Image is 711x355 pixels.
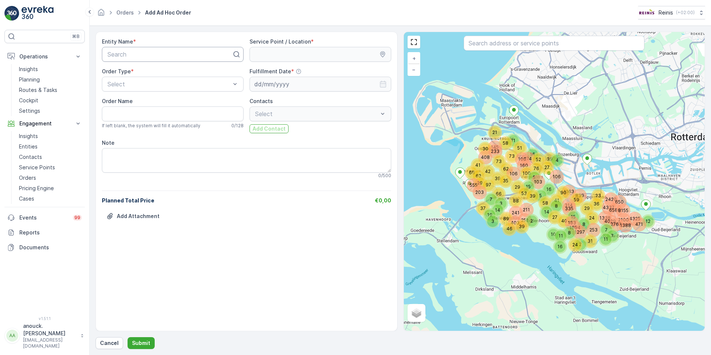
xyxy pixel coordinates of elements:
[510,195,521,207] div: 88
[508,168,512,173] div: 106
[464,36,644,51] input: Search address or service points
[564,203,568,208] div: 335
[23,337,77,349] p: [EMAIL_ADDRESS][DOMAIN_NAME]
[102,197,154,204] p: Planned Total Price
[4,6,19,21] img: logo
[16,141,85,152] a: Entities
[603,202,608,207] div: 4337
[551,155,556,159] div: 4
[518,160,523,164] div: 160
[517,154,521,158] div: 106
[605,194,617,205] div: 2420
[659,9,673,16] p: Reinis
[591,198,602,210] div: 36
[102,98,133,104] label: Order Name
[629,213,634,218] div: 4325
[586,212,591,217] div: 24
[564,227,568,232] div: 8
[510,207,521,218] div: 241
[517,154,528,165] div: 106
[638,9,656,17] img: Reinis-Logo-Vrijstaand_Tekengebied-1-copy2_aBO4n7j.png
[102,210,164,222] button: Upload File
[4,316,85,321] span: v 1.51.1
[558,187,562,192] div: 90
[601,224,612,236] div: 7
[548,229,559,240] div: 10
[19,53,70,60] p: Operations
[563,200,574,211] div: 314
[551,201,562,212] div: 8
[571,194,576,199] div: 59
[501,163,505,168] div: 62
[6,330,18,342] div: AA
[564,203,575,214] div: 335
[519,188,523,192] div: 53
[16,64,85,74] a: Insights
[516,221,527,232] div: 39
[250,98,273,104] label: Contacts
[500,138,505,142] div: 58
[19,86,57,94] p: Routes & Tasks
[607,230,611,235] div: 7
[132,339,150,347] p: Submit
[489,127,494,131] div: 21
[582,203,586,207] div: 29
[19,214,68,221] p: Events
[600,234,605,238] div: 11
[492,205,496,209] div: 14
[19,120,70,127] p: Engagement
[588,224,599,236] div: 253
[559,215,570,227] div: 40
[250,68,291,74] label: Fulfillment Date
[472,160,483,171] div: 41
[100,339,119,347] p: Cancel
[19,65,38,73] p: Insights
[378,173,391,179] p: 0 / 500
[102,140,115,146] label: Note
[605,216,609,220] div: 4029
[529,172,540,183] div: 5
[4,322,85,349] button: AAanouck.[PERSON_NAME][EMAIL_ADDRESS][DOMAIN_NAME]
[508,168,519,179] div: 106
[554,241,559,246] div: 16
[16,162,85,173] a: Service Points
[563,186,575,197] div: 1163
[614,196,618,201] div: 650
[22,6,54,21] img: logo_light-DOdMpM7g.png
[533,154,544,165] div: 52
[468,180,479,191] div: 555
[531,163,542,174] div: 76
[500,175,511,186] div: 35
[593,190,597,195] div: 23
[634,219,645,230] div: 471
[578,219,589,230] div: 8
[634,219,638,223] div: 471
[4,225,85,240] a: Reports
[107,50,232,59] p: Search
[16,152,85,162] a: Contacts
[541,207,552,218] div: 14
[570,239,574,244] div: 24
[474,187,479,191] div: 203
[544,154,555,165] div: 39
[484,210,489,214] div: 19
[473,170,484,182] div: 62
[609,205,621,216] div: 6580
[620,220,631,231] div: 1388
[516,221,521,226] div: 39
[16,183,85,194] a: Pricing Engine
[551,171,556,176] div: 106
[500,138,511,149] div: 58
[518,160,530,171] div: 160
[575,239,586,250] div: 2
[618,214,622,219] div: 2100
[588,224,592,229] div: 253
[489,127,501,138] div: 21
[509,217,514,222] div: 403
[19,174,36,182] p: Orders
[544,154,548,158] div: 39
[559,215,563,220] div: 40
[549,212,554,216] div: 27
[522,153,527,158] div: 274
[501,213,505,218] div: 89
